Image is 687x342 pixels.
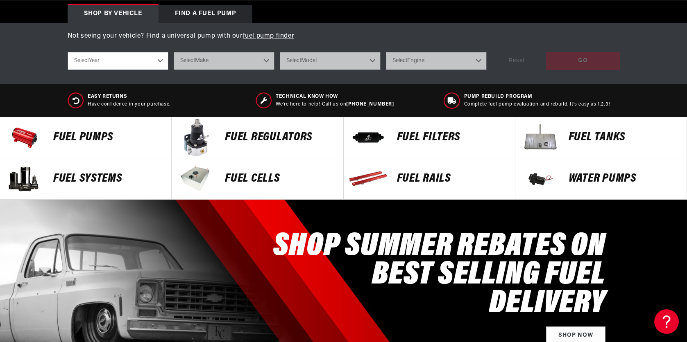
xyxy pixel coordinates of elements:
img: FUEL REGULATORS [176,117,217,158]
p: FUEL REGULATORS [225,131,335,144]
div: Find a Fuel Pump [159,5,253,23]
img: Fuel Pumps [4,117,45,158]
h2: SHOP SUMMER REBATES ON BEST SELLING FUEL DELIVERY [255,232,605,318]
a: Fuel Tanks Fuel Tanks [515,117,687,158]
p: Fuel Pumps [53,131,163,144]
img: FUEL FILTERS [348,117,389,158]
a: [PHONE_NUMBER] [346,102,394,107]
p: FUEL Cells [225,173,335,185]
select: Make [174,52,274,70]
span: Technical Know How [276,93,394,100]
div: Shop by vehicle [68,5,159,23]
a: fuel pump finder [243,33,295,39]
p: We’re here to help! Call us on [276,101,394,108]
img: Fuel Tanks [519,117,560,158]
p: Fuel Systems [53,173,163,185]
p: Water Pumps [569,173,678,185]
p: FUEL Rails [397,173,507,185]
select: Year [68,52,168,70]
select: Model [280,52,381,70]
p: Have confidence in your purchase. [88,101,170,108]
select: Engine [386,52,487,70]
a: FUEL Rails FUEL Rails [344,158,515,200]
p: Not seeing your vehicle? Find a universal pump with our [68,31,620,42]
img: Water Pumps [519,158,560,199]
a: FUEL REGULATORS FUEL REGULATORS [172,117,343,158]
p: Fuel Tanks [569,131,678,144]
p: Complete fuel pump evaluation and rebuild. It's easy as 1,2,3! [464,101,610,108]
p: FUEL FILTERS [397,131,507,144]
img: FUEL Cells [176,158,217,199]
a: FUEL Cells FUEL Cells [172,158,343,200]
img: FUEL Rails [348,158,389,199]
a: FUEL FILTERS FUEL FILTERS [344,117,515,158]
span: Easy Returns [88,93,170,100]
span: Pump Rebuild program [464,93,610,100]
a: Water Pumps Water Pumps [515,158,687,200]
img: Fuel Systems [4,158,45,199]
